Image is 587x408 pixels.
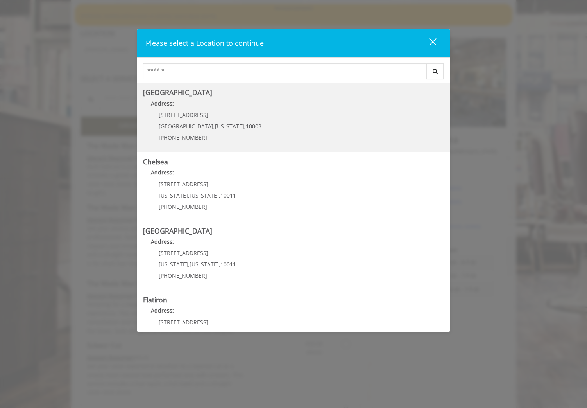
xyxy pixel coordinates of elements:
[190,192,219,199] span: [US_STATE]
[143,295,167,304] b: Flatiron
[159,249,208,257] span: [STREET_ADDRESS]
[146,38,264,48] span: Please select a Location to continue
[151,169,174,176] b: Address:
[151,307,174,314] b: Address:
[143,226,212,235] b: [GEOGRAPHIC_DATA]
[420,38,436,49] div: close dialog
[159,180,208,188] span: [STREET_ADDRESS]
[143,63,444,83] div: Center Select
[151,238,174,245] b: Address:
[220,261,236,268] span: 10011
[159,192,188,199] span: [US_STATE]
[159,122,213,130] span: [GEOGRAPHIC_DATA]
[159,134,207,141] span: [PHONE_NUMBER]
[143,157,168,166] b: Chelsea
[188,192,190,199] span: ,
[188,261,190,268] span: ,
[431,68,440,74] i: Search button
[143,63,427,79] input: Search Center
[159,272,207,279] span: [PHONE_NUMBER]
[246,122,261,130] span: 10003
[151,100,174,107] b: Address:
[159,318,208,326] span: [STREET_ADDRESS]
[159,203,207,210] span: [PHONE_NUMBER]
[215,122,244,130] span: [US_STATE]
[219,192,220,199] span: ,
[219,261,220,268] span: ,
[190,261,219,268] span: [US_STATE]
[159,261,188,268] span: [US_STATE]
[213,122,215,130] span: ,
[159,111,208,119] span: [STREET_ADDRESS]
[415,35,441,51] button: close dialog
[244,122,246,130] span: ,
[220,192,236,199] span: 10011
[143,88,212,97] b: [GEOGRAPHIC_DATA]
